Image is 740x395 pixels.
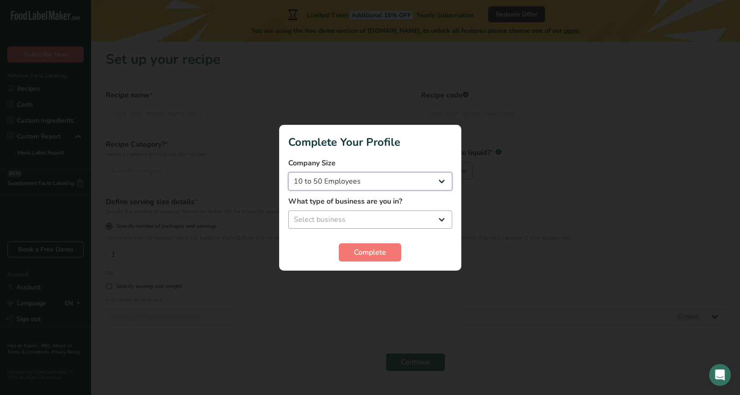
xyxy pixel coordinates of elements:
label: Company Size [288,158,452,169]
h1: Complete Your Profile [288,134,452,150]
span: Complete [354,247,386,258]
div: Open Intercom Messenger [709,364,731,386]
label: What type of business are you in? [288,196,452,207]
button: Complete [339,243,401,262]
